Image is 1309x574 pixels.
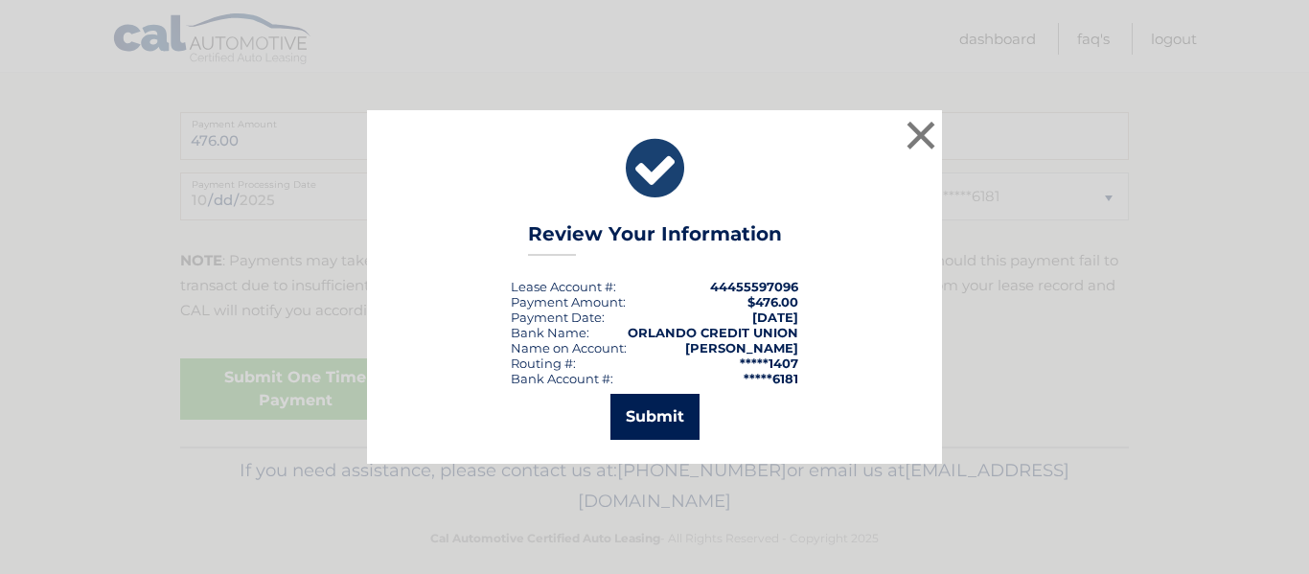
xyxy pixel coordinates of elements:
div: Bank Name: [511,325,589,340]
strong: 44455597096 [710,279,798,294]
strong: [PERSON_NAME] [685,340,798,356]
div: : [511,310,605,325]
div: Lease Account #: [511,279,616,294]
span: Payment Date [511,310,602,325]
h3: Review Your Information [528,222,782,256]
button: Submit [610,394,700,440]
span: [DATE] [752,310,798,325]
div: Routing #: [511,356,576,371]
span: $476.00 [747,294,798,310]
div: Bank Account #: [511,371,613,386]
div: Name on Account: [511,340,627,356]
div: Payment Amount: [511,294,626,310]
strong: ORLANDO CREDIT UNION [628,325,798,340]
button: × [902,116,940,154]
